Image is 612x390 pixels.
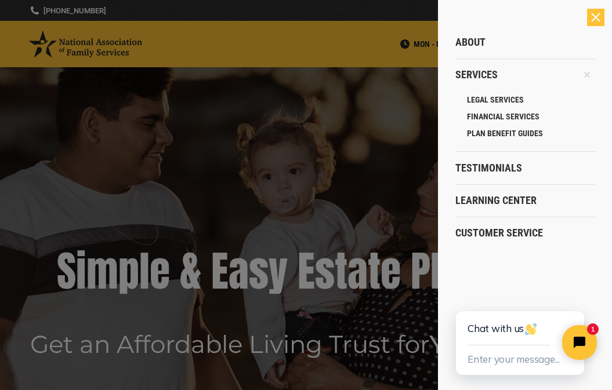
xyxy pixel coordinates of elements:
[455,162,522,174] span: Testimonials
[455,194,537,207] span: Learning Center
[455,227,543,239] span: Customer Service
[455,217,596,249] a: Customer Service
[467,111,539,122] span: FINANCIAL SERVICES
[467,125,596,142] a: PLAN BENEFIT GUIDES
[455,152,596,184] a: Testimonials
[467,108,596,125] a: FINANCIAL SERVICES
[467,91,596,108] a: LEGAL SERVICES
[455,184,596,217] a: Learning Center
[455,68,498,81] span: Services
[467,128,543,138] span: PLAN BENEFIT GUIDES
[467,94,524,105] span: LEGAL SERVICES
[587,9,604,26] div: Close
[455,36,486,49] span: About
[455,26,596,59] a: About
[430,274,612,390] iframe: Tidio Chat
